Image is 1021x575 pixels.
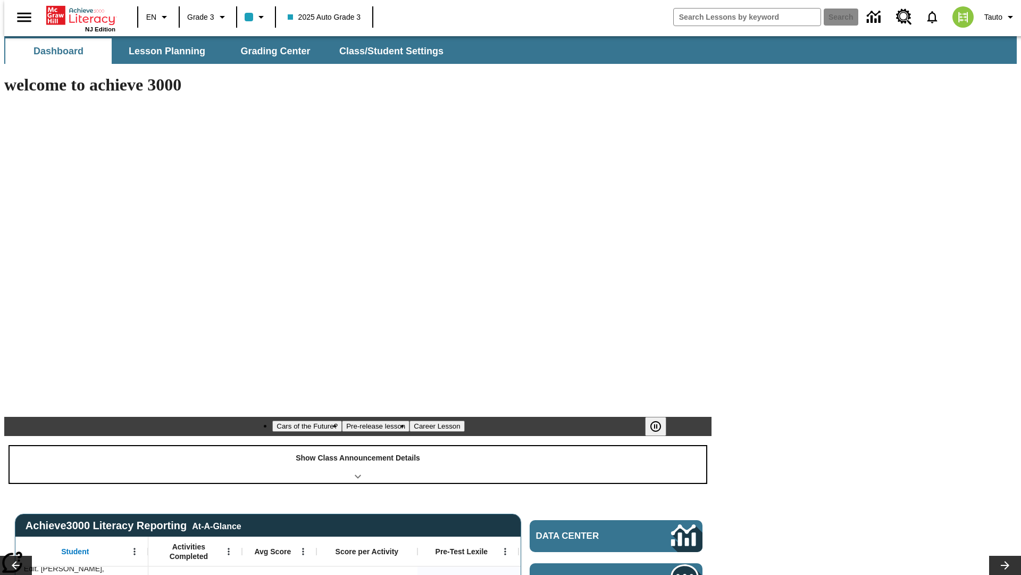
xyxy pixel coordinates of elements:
[221,544,237,560] button: Open Menu
[5,38,112,64] button: Dashboard
[187,12,214,23] span: Grade 3
[154,542,224,561] span: Activities Completed
[222,38,329,64] button: Grading Center
[860,3,890,32] a: Data Center
[952,6,974,28] img: avatar image
[240,7,272,27] button: Class color is light blue. Change class color
[336,547,399,556] span: Score per Activity
[46,4,115,32] div: Home
[114,38,220,64] button: Lesson Planning
[26,520,241,532] span: Achieve3000 Literacy Reporting
[10,446,706,483] div: Show Class Announcement Details
[409,421,464,432] button: Slide 3 Career Lesson
[984,12,1002,23] span: Tauto
[918,3,946,31] a: Notifications
[980,7,1021,27] button: Profile/Settings
[4,38,453,64] div: SubNavbar
[272,421,342,432] button: Slide 1 Cars of the Future?
[497,544,513,560] button: Open Menu
[141,7,175,27] button: Language: EN, Select a language
[127,544,143,560] button: Open Menu
[183,7,233,27] button: Grade: Grade 3, Select a grade
[61,547,89,556] span: Student
[9,2,40,33] button: Open side menu
[436,547,488,556] span: Pre-Test Lexile
[146,12,156,23] span: EN
[4,36,1017,64] div: SubNavbar
[85,26,115,32] span: NJ Edition
[536,531,635,541] span: Data Center
[192,520,241,531] div: At-A-Glance
[4,75,712,95] h1: welcome to achieve 3000
[946,3,980,31] button: Select a new avatar
[989,556,1021,575] button: Lesson carousel, Next
[296,453,420,464] p: Show Class Announcement Details
[342,421,409,432] button: Slide 2 Pre-release lesson
[288,12,361,23] span: 2025 Auto Grade 3
[46,5,115,26] a: Home
[530,520,702,552] a: Data Center
[645,417,677,436] div: Pause
[674,9,821,26] input: search field
[295,544,311,560] button: Open Menu
[331,38,452,64] button: Class/Student Settings
[890,3,918,31] a: Resource Center, Will open in new tab
[645,417,666,436] button: Pause
[254,547,291,556] span: Avg Score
